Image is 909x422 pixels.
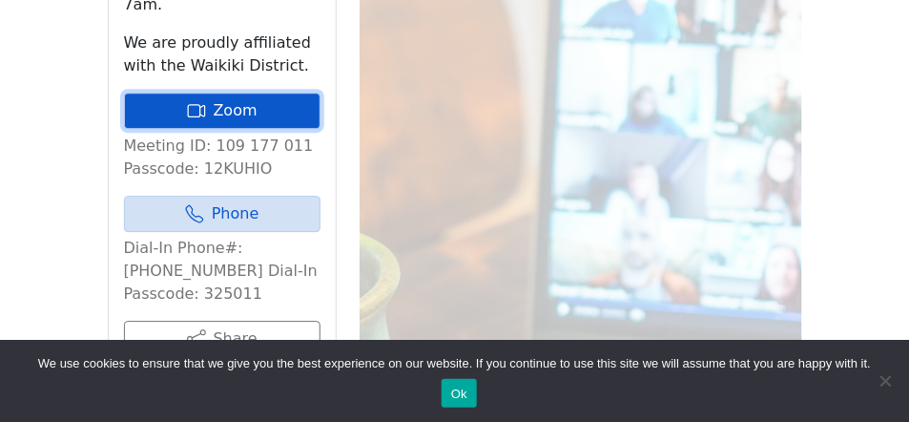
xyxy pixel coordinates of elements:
p: We are proudly affiliated with the Waikiki District. [124,32,320,77]
a: Phone [124,196,320,232]
span: We use cookies to ensure that we give you the best experience on our website. If you continue to ... [38,354,871,373]
a: Zoom [124,93,320,129]
span: No [876,371,895,390]
p: Dial-In Phone#: [PHONE_NUMBER] Dial-In Passcode: 325011 [124,237,320,306]
p: Meeting ID: 109 177 011 Passcode: 12KUHIO [124,135,320,180]
button: Ok [442,379,477,408]
button: Share [124,321,320,357]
